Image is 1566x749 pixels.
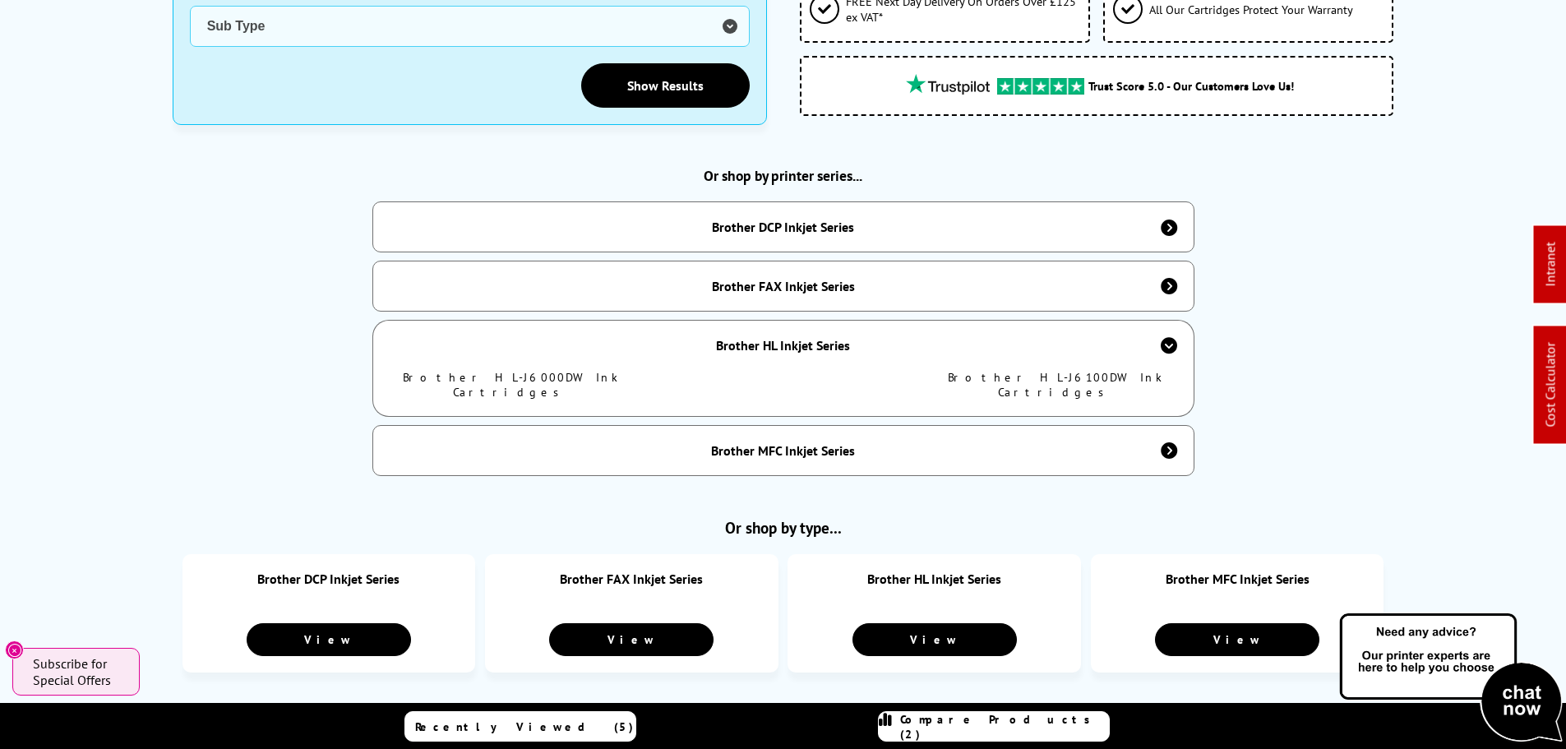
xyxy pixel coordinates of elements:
[852,623,1017,656] a: View
[1166,571,1310,587] a: Brother MFC Inkjet Series
[247,623,411,656] a: View
[173,517,1394,538] h2: Or shop by type...
[1336,611,1566,746] img: Open Live Chat window
[997,78,1084,95] img: trustpilot rating
[712,278,855,294] div: Brother FAX Inkjet Series
[581,63,750,108] a: Show Results
[1149,2,1353,17] span: All Our Cartridges Protect Your Warranty
[415,719,634,734] span: Recently Viewed (5)
[33,655,123,688] span: Subscribe for Special Offers
[900,712,1109,742] span: Compare Products (2)
[867,571,1001,587] a: Brother HL Inkjet Series
[173,166,1394,185] h2: Or shop by printer series...
[898,74,997,95] img: trustpilot rating
[1155,623,1319,656] a: View
[257,571,400,587] a: Brother DCP Inkjet Series
[404,711,636,742] a: Recently Viewed (5)
[712,219,854,235] div: Brother DCP Inkjet Series
[1088,78,1294,94] span: Trust Score 5.0 - Our Customers Love Us!
[716,337,850,354] div: Brother HL Inkjet Series
[1542,243,1559,287] a: Intranet
[560,571,703,587] a: Brother FAX Inkjet Series
[5,640,24,659] button: Close
[403,370,618,400] a: Brother HL-J6000DW Ink Cartridges
[711,442,855,459] div: Brother MFC Inkjet Series
[549,623,714,656] a: View
[1542,343,1559,428] a: Cost Calculator
[878,711,1110,742] a: Compare Products (2)
[948,370,1162,400] a: Brother HL-J6100DW Ink Cartridges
